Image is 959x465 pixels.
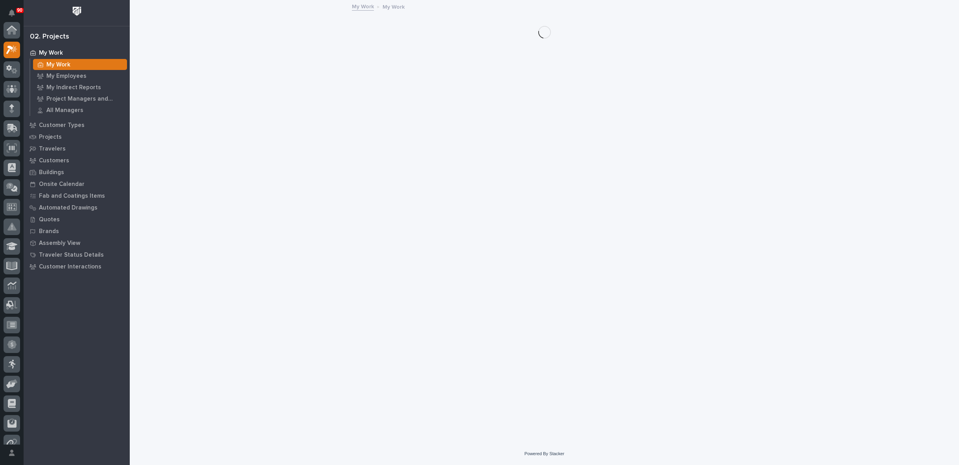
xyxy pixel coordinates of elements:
p: 90 [17,7,22,13]
a: Customer Interactions [24,261,130,272]
div: 02. Projects [30,33,69,41]
a: Traveler Status Details [24,249,130,261]
a: Buildings [24,166,130,178]
a: Projects [24,131,130,143]
a: Fab and Coatings Items [24,190,130,202]
a: Automated Drawings [24,202,130,213]
p: Project Managers and Engineers [46,96,124,103]
a: Onsite Calendar [24,178,130,190]
p: Buildings [39,169,64,176]
p: Quotes [39,216,60,223]
a: Travelers [24,143,130,154]
a: Customer Types [24,119,130,131]
p: My Work [383,2,405,11]
p: Travelers [39,145,66,153]
p: Customer Interactions [39,263,101,270]
img: Workspace Logo [70,4,84,18]
p: Brands [39,228,59,235]
a: Powered By Stacker [525,451,564,456]
p: Projects [39,134,62,141]
p: Customers [39,157,69,164]
a: Customers [24,154,130,166]
p: Traveler Status Details [39,252,104,259]
p: Assembly View [39,240,80,247]
a: All Managers [30,105,130,116]
a: Quotes [24,213,130,225]
a: My Work [24,47,130,59]
a: My Work [30,59,130,70]
p: My Employees [46,73,87,80]
p: Onsite Calendar [39,181,85,188]
a: Assembly View [24,237,130,249]
p: Fab and Coatings Items [39,193,105,200]
p: All Managers [46,107,83,114]
p: My Work [39,50,63,57]
a: My Employees [30,70,130,81]
a: My Indirect Reports [30,82,130,93]
div: Notifications90 [10,9,20,22]
p: My Work [46,61,70,68]
a: Project Managers and Engineers [30,93,130,104]
button: Notifications [4,5,20,21]
a: Brands [24,225,130,237]
a: My Work [352,2,374,11]
p: Customer Types [39,122,85,129]
p: My Indirect Reports [46,84,101,91]
p: Automated Drawings [39,204,98,211]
